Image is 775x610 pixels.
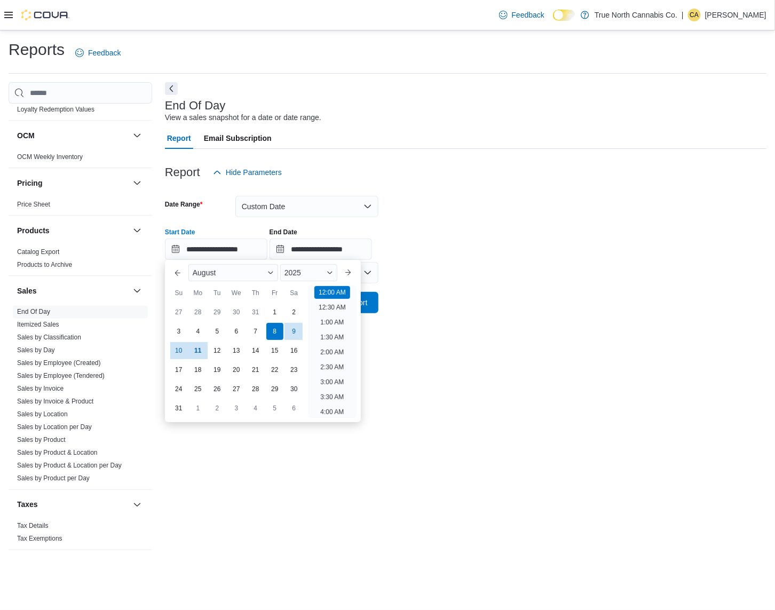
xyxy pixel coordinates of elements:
[17,321,59,329] span: Itemized Sales
[270,228,297,236] label: End Date
[266,323,283,340] div: day-8
[17,462,122,470] a: Sales by Product & Location per Day
[316,331,348,344] li: 1:30 AM
[170,361,187,378] div: day-17
[189,323,207,340] div: day-4
[316,316,348,329] li: 1:00 AM
[170,304,187,321] div: day-27
[266,400,283,417] div: day-5
[170,400,187,417] div: day-31
[209,304,226,321] div: day-29
[193,268,216,277] span: August
[247,323,264,340] div: day-7
[266,361,283,378] div: day-22
[131,284,144,297] button: Sales
[17,105,94,114] span: Loyalty Redemption Values
[17,347,55,354] a: Sales by Day
[228,284,245,302] div: We
[189,342,207,359] div: day-11
[266,342,283,359] div: day-15
[286,361,303,378] div: day-23
[314,286,350,299] li: 12:00 AM
[165,200,203,209] label: Date Range
[17,373,105,380] a: Sales by Employee (Tendered)
[204,128,272,149] span: Email Subscription
[247,342,264,359] div: day-14
[280,264,337,281] div: Button. Open the year selector. 2025 is currently selected.
[228,400,245,417] div: day-3
[247,284,264,302] div: Th
[17,286,37,296] h3: Sales
[17,286,129,296] button: Sales
[9,520,152,550] div: Taxes
[131,129,144,142] button: OCM
[247,361,264,378] div: day-21
[17,449,98,457] a: Sales by Product & Location
[17,106,94,113] a: Loyalty Redemption Values
[339,264,357,281] button: Next month
[705,9,766,21] p: [PERSON_NAME]
[9,306,152,489] div: Sales
[17,522,49,530] a: Tax Details
[9,245,152,275] div: Products
[189,304,207,321] div: day-28
[209,342,226,359] div: day-12
[316,361,348,374] li: 2:30 AM
[228,342,245,359] div: day-13
[17,201,50,208] a: Price Sheet
[17,522,49,530] span: Tax Details
[209,381,226,398] div: day-26
[363,268,372,277] button: Open list of options
[553,10,575,21] input: Dark Mode
[314,301,350,314] li: 12:30 AM
[17,248,59,256] a: Catalog Export
[17,500,129,510] button: Taxes
[21,10,69,20] img: Cova
[9,39,65,60] h1: Reports
[189,284,207,302] div: Mo
[286,381,303,398] div: day-30
[17,423,92,432] span: Sales by Location per Day
[17,346,55,355] span: Sales by Day
[286,304,303,321] div: day-2
[308,286,357,418] ul: Time
[165,166,200,179] h3: Report
[165,82,178,95] button: Next
[17,200,50,209] span: Price Sheet
[17,225,129,236] button: Products
[284,268,301,277] span: 2025
[247,381,264,398] div: day-28
[228,381,245,398] div: day-27
[17,398,93,406] a: Sales by Invoice & Product
[228,361,245,378] div: day-20
[17,261,72,268] a: Products to Archive
[17,474,90,483] span: Sales by Product per Day
[71,42,125,64] a: Feedback
[266,284,283,302] div: Fr
[266,304,283,321] div: day-1
[165,239,267,260] input: Press the down key to enter a popover containing a calendar. Press the escape key to close the po...
[17,334,81,342] a: Sales by Classification
[228,304,245,321] div: day-30
[170,342,187,359] div: day-10
[17,436,66,445] span: Sales by Product
[316,376,348,389] li: 3:00 AM
[247,400,264,417] div: day-4
[17,260,72,269] span: Products to Archive
[688,9,701,21] div: Cheyenne Abbott
[165,99,226,112] h3: End Of Day
[316,406,348,418] li: 4:00 AM
[170,284,187,302] div: Su
[17,308,50,316] span: End Of Day
[17,359,101,368] span: Sales by Employee (Created)
[266,381,283,398] div: day-29
[17,410,68,419] span: Sales by Location
[286,284,303,302] div: Sa
[286,400,303,417] div: day-6
[17,535,62,543] span: Tax Exemptions
[9,198,152,215] div: Pricing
